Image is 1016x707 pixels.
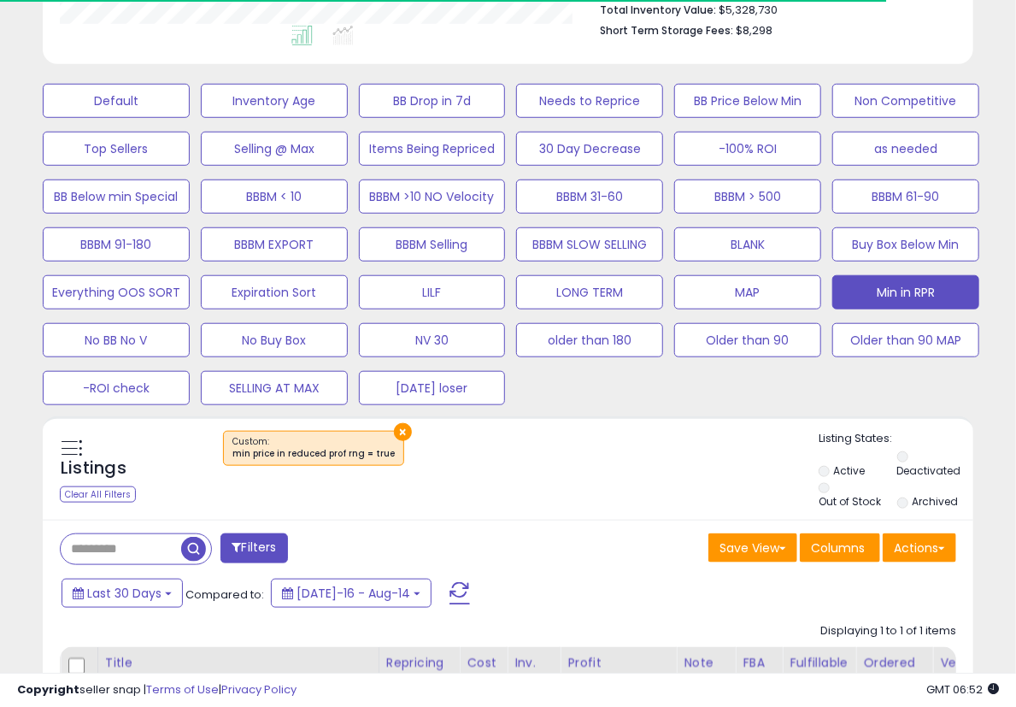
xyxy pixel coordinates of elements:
div: min price in reduced prof rng = true [232,448,395,460]
button: BBBM > 500 [674,180,821,214]
button: Actions [883,533,956,563]
div: Repricing [386,654,453,672]
div: seller snap | | [17,682,297,698]
button: MAP [674,275,821,309]
button: Columns [800,533,880,563]
button: Items Being Repriced [359,132,506,166]
label: Archived [912,494,958,509]
span: Custom: [232,435,395,461]
label: Deactivated [897,463,961,478]
button: LILF [359,275,506,309]
button: × [394,423,412,441]
h5: Listings [61,457,126,480]
div: Title [105,654,372,672]
div: Clear All Filters [60,486,136,503]
button: -ROI check [43,371,190,405]
button: [DATE] loser [359,371,506,405]
button: Last 30 Days [62,579,183,608]
span: Columns [811,539,865,557]
button: Expiration Sort [201,275,348,309]
button: as needed [832,132,979,166]
span: [DATE]-16 - Aug-14 [297,585,410,602]
div: Velocity [940,654,1002,672]
button: NV 30 [359,323,506,357]
a: Privacy Policy [221,681,297,698]
a: Terms of Use [146,681,219,698]
button: Older than 90 MAP [832,323,979,357]
button: BBBM 61-90 [832,180,979,214]
label: Active [834,463,866,478]
div: Fulfillable Quantity [790,654,849,690]
label: Out of Stock [819,494,881,509]
button: Buy Box Below Min [832,227,979,262]
button: BLANK [674,227,821,262]
button: older than 180 [516,323,663,357]
div: Cost [467,654,500,672]
button: Selling @ Max [201,132,348,166]
button: Non Competitive [832,84,979,118]
button: BBBM 31-60 [516,180,663,214]
button: Default [43,84,190,118]
button: SELLING AT MAX [201,371,348,405]
button: BBBM Selling [359,227,506,262]
button: BB Price Below Min [674,84,821,118]
div: Inv. value [514,654,553,690]
button: BB Drop in 7d [359,84,506,118]
button: LONG TERM [516,275,663,309]
button: No BB No V [43,323,190,357]
button: BBBM SLOW SELLING [516,227,663,262]
button: [DATE]-16 - Aug-14 [271,579,432,608]
button: No Buy Box [201,323,348,357]
span: 2025-09-14 06:52 GMT [926,681,999,698]
button: BBBM < 10 [201,180,348,214]
span: Compared to: [185,586,264,603]
button: BBBM EXPORT [201,227,348,262]
div: Displaying 1 to 1 of 1 items [820,623,956,639]
button: Needs to Reprice [516,84,663,118]
button: Min in RPR [832,275,979,309]
p: Listing States: [819,431,973,447]
button: Inventory Age [201,84,348,118]
strong: Copyright [17,681,79,698]
span: Last 30 Days [87,585,162,602]
button: BB Below min Special [43,180,190,214]
button: BBBM 91-180 [43,227,190,262]
div: Profit [PERSON_NAME] [567,654,669,690]
button: BBBM >10 NO Velocity [359,180,506,214]
button: Older than 90 [674,323,821,357]
button: Everything OOS SORT [43,275,190,309]
button: Filters [220,533,287,563]
div: Note [684,654,728,672]
button: Save View [708,533,797,563]
button: -100% ROI [674,132,821,166]
button: 30 Day Decrease [516,132,663,166]
button: Top Sellers [43,132,190,166]
div: Ordered Items [863,654,925,690]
